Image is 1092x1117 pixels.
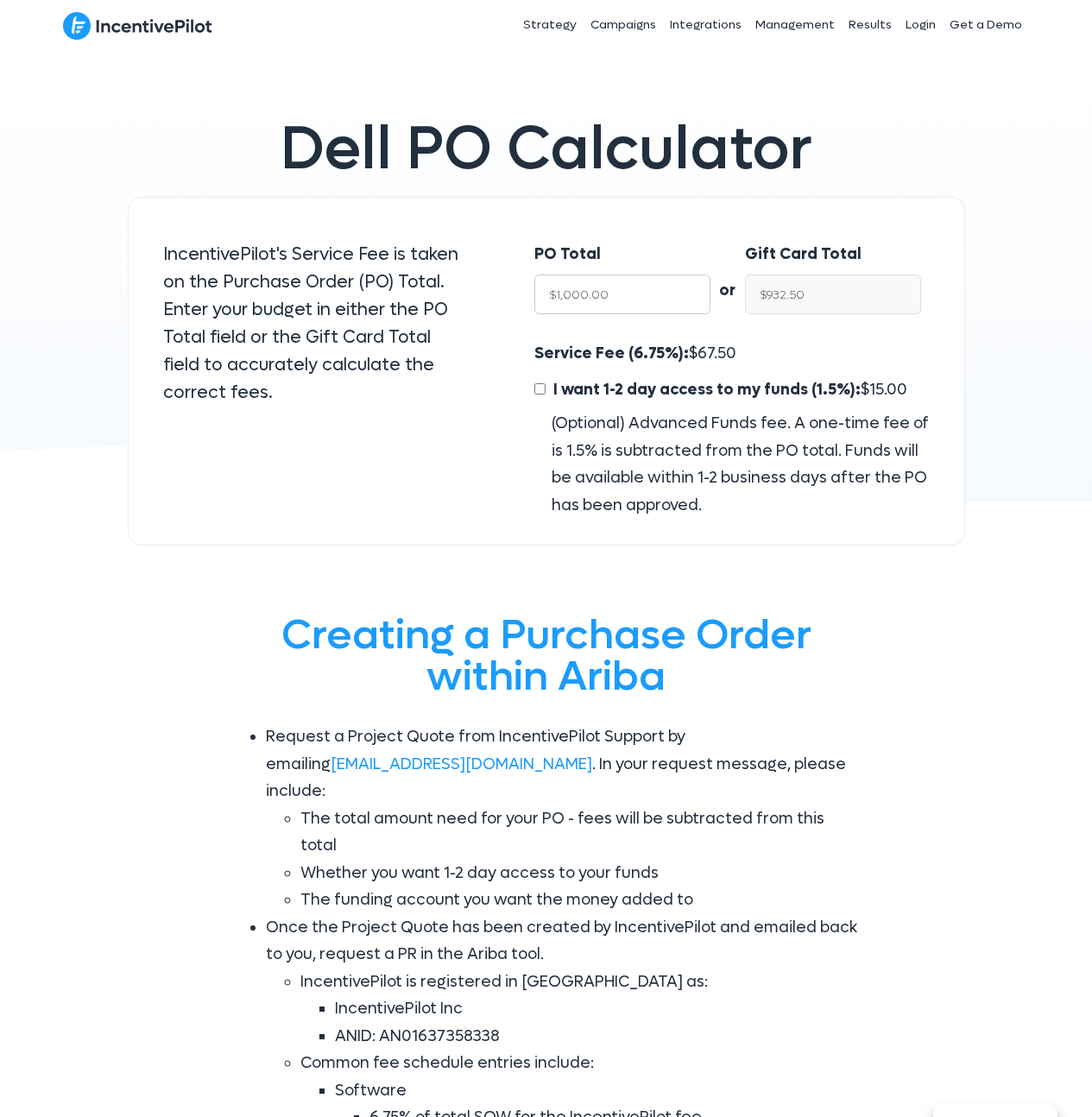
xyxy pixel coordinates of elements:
[331,754,592,774] a: [EMAIL_ADDRESS][DOMAIN_NAME]
[584,3,663,47] a: Campaigns
[534,383,546,394] input: I want 1-2 day access to my funds (1.5%):$15.00
[266,723,862,914] li: Request a Project Quote from IncentivePilot Support by emailing . In your request message, please...
[163,241,466,407] p: IncentivePilot's Service Fee is taken on the Purchase Order (PO) Total. Enter your budget in eith...
[549,380,907,400] span: $
[745,241,862,268] label: Gift Card Total
[553,380,861,400] span: I want 1-2 day access to my funds (1.5%):
[534,410,929,519] div: (Optional) Advanced Funds fee. A one-time fee of is 1.5% is subtracted from the PO total. Funds w...
[534,340,929,519] div: $
[710,241,745,305] div: or
[943,3,1029,47] a: Get a Demo
[534,344,689,363] span: Service Fee (6.75%):
[335,1023,862,1051] li: ANID: AN01637358338
[697,344,736,363] span: 67.50
[300,969,862,1051] li: IncentivePilot is registered in [GEOGRAPHIC_DATA] as:
[663,3,748,47] a: Integrations
[281,110,812,188] span: Dell PO Calculator
[398,3,1030,47] nav: Header Menu
[842,3,899,47] a: Results
[748,3,842,47] a: Management
[869,380,907,400] span: 15.00
[899,3,943,47] a: Login
[63,11,212,41] img: IncentivePilot
[300,805,862,860] li: The total amount need for your PO - fees will be subtracted from this total
[534,241,601,268] label: PO Total
[281,608,811,704] span: Creating a Purchase Order within Ariba
[300,860,862,887] li: Whether you want 1-2 day access to your funds
[300,887,862,914] li: The funding account you want the money added to
[516,3,584,47] a: Strategy
[335,995,862,1023] li: IncentivePilot Inc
